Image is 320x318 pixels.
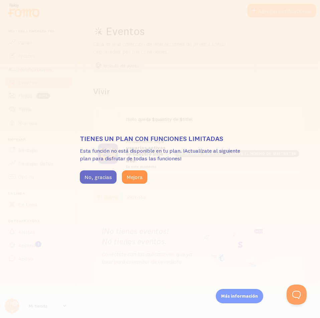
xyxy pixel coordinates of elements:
font: No, gracias [85,174,112,180]
font: Esta función no está disponible en tu plan. ¡Actualízate al siguiente plan para disfrutar de toda... [80,147,240,162]
button: No, gracias [80,170,117,184]
font: Más información [221,293,258,299]
font: Tienes un plan con funciones limitadas [80,134,223,143]
iframe: Ayuda Scout Beacon - Abierto [287,285,307,305]
div: Más información [216,289,263,303]
font: Mejora [127,174,143,180]
button: Mejora [122,170,147,184]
